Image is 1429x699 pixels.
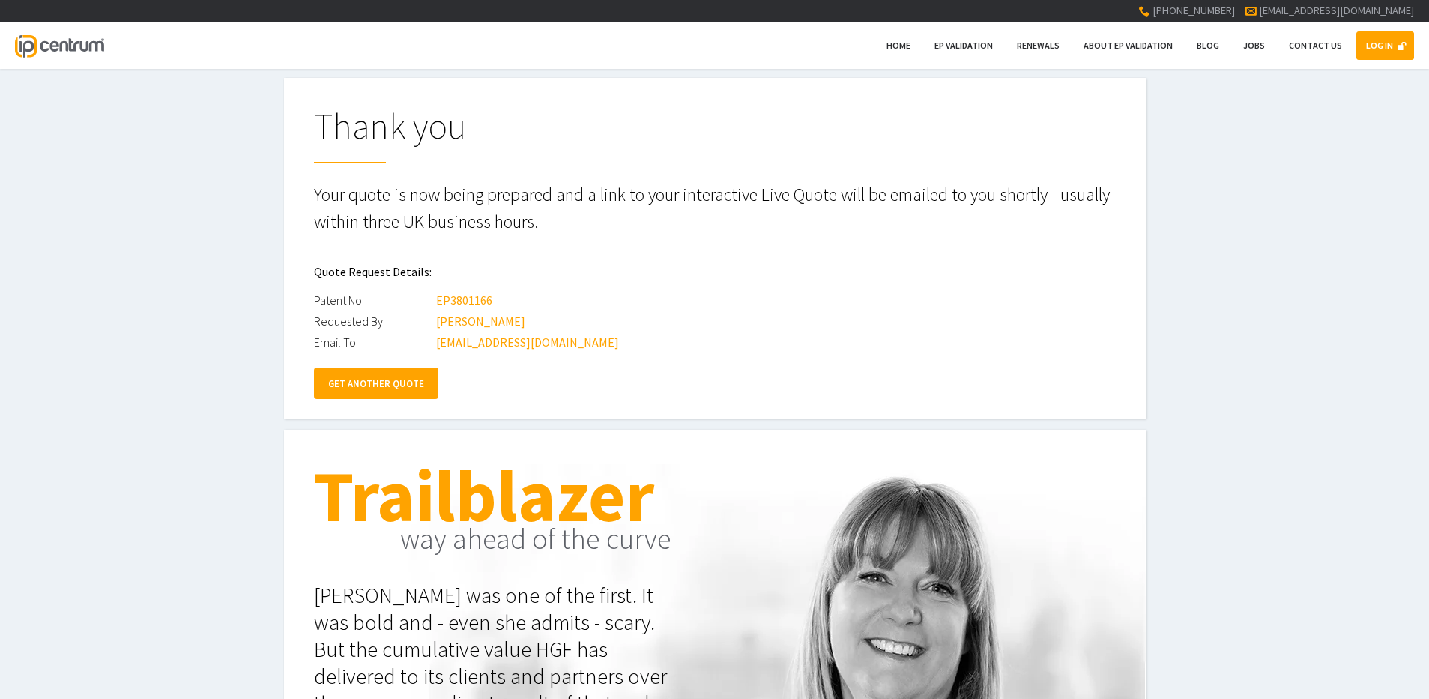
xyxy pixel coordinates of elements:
[1187,31,1229,60] a: Blog
[925,31,1003,60] a: EP Validation
[314,289,434,310] div: Patent No
[1007,31,1069,60] a: Renewals
[314,181,1116,235] p: Your quote is now being prepared and a link to your interactive Live Quote will be emailed to you...
[886,40,910,51] span: Home
[15,22,103,69] a: IP Centrum
[1243,40,1265,51] span: Jobs
[1233,31,1275,60] a: Jobs
[436,331,619,352] div: [EMAIL_ADDRESS][DOMAIN_NAME]
[1289,40,1342,51] span: Contact Us
[1279,31,1352,60] a: Contact Us
[314,367,438,399] a: GET ANOTHER QUOTE
[1356,31,1414,60] a: LOG IN
[1084,40,1173,51] span: About EP Validation
[1074,31,1182,60] a: About EP Validation
[1197,40,1219,51] span: Blog
[1259,4,1414,17] a: [EMAIL_ADDRESS][DOMAIN_NAME]
[314,253,1116,289] h2: Quote Request Details:
[1152,4,1235,17] span: [PHONE_NUMBER]
[436,289,492,310] div: EP3801166
[877,31,920,60] a: Home
[314,310,434,331] div: Requested By
[934,40,993,51] span: EP Validation
[1017,40,1060,51] span: Renewals
[314,331,434,352] div: Email To
[436,310,525,331] div: [PERSON_NAME]
[314,108,1116,163] h1: Thank you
